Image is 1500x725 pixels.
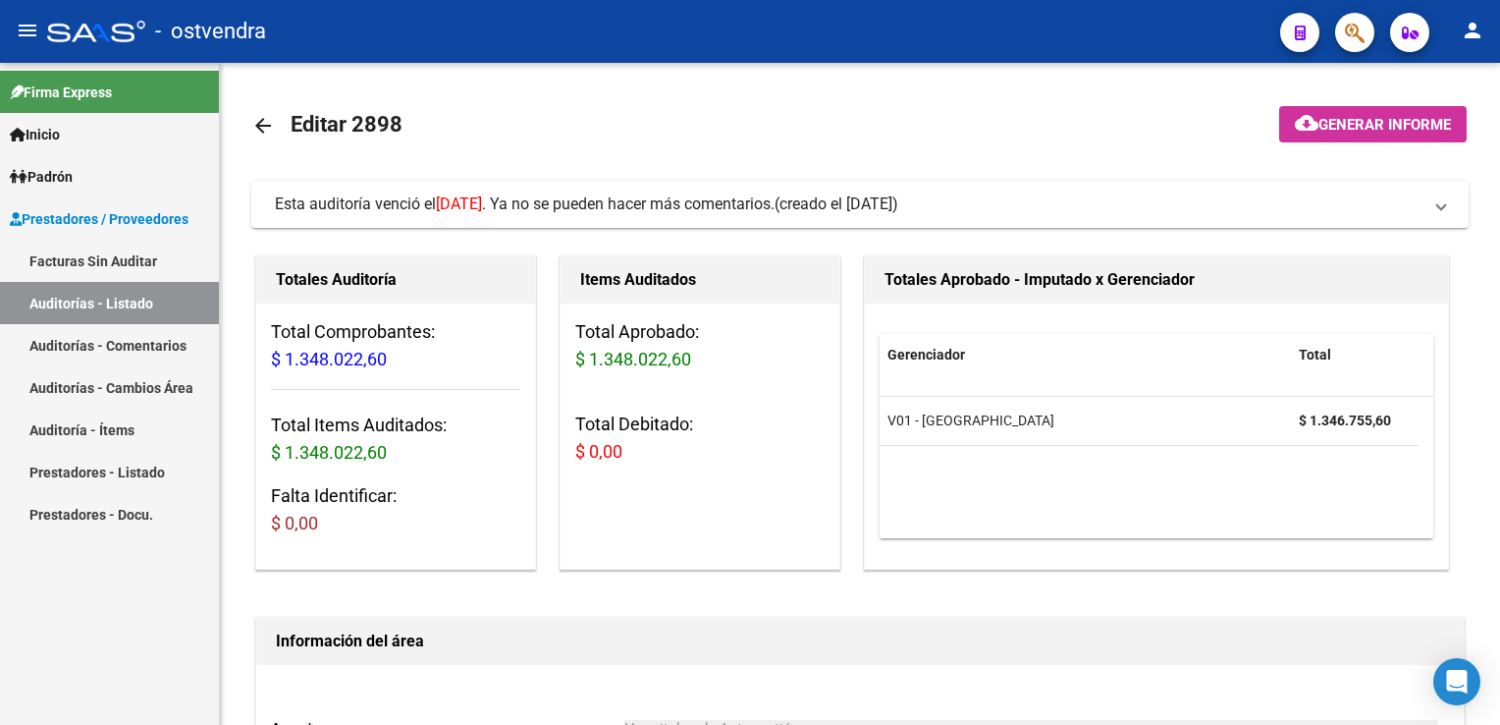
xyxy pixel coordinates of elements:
button: Generar informe [1279,106,1467,142]
span: Gerenciador [887,347,965,362]
div: Open Intercom Messenger [1433,658,1480,705]
mat-icon: menu [16,19,39,42]
mat-icon: arrow_back [251,114,275,138]
span: [DATE] [436,195,482,213]
span: V01 - [GEOGRAPHIC_DATA] [887,413,1054,428]
span: Firma Express [10,82,112,103]
span: $ 1.348.022,60 [575,349,691,369]
span: - ostvendra [155,10,266,53]
span: Prestadores / Proveedores [10,208,188,230]
span: $ 1.348.022,60 [271,349,387,369]
span: Inicio [10,124,60,145]
h1: Información del área [276,626,1444,657]
span: Total [1299,347,1331,362]
span: Esta auditoría venció el . Ya no se pueden hacer más comentarios. [275,195,775,213]
span: $ 0,00 [575,441,622,462]
span: Generar informe [1318,116,1451,134]
mat-icon: person [1461,19,1484,42]
datatable-header-cell: Gerenciador [880,334,1291,376]
span: (creado el [DATE]) [775,194,898,215]
span: Padrón [10,166,73,188]
h3: Total Debitado: [575,411,825,466]
mat-expansion-panel-header: Esta auditoría venció el[DATE]. Ya no se pueden hacer más comentarios.(creado el [DATE]) [251,181,1469,228]
strong: $ 1.346.755,60 [1299,413,1391,428]
h3: Total Items Auditados: [271,412,520,467]
datatable-header-cell: Total [1291,334,1419,376]
mat-icon: cloud_download [1295,111,1318,135]
h1: Totales Auditoría [276,264,515,296]
h3: Total Aprobado: [575,318,825,373]
h3: Falta Identificar: [271,482,520,537]
h1: Totales Aprobado - Imputado x Gerenciador [884,264,1428,296]
span: Editar 2898 [291,112,402,137]
h1: Items Auditados [580,264,820,296]
span: $ 0,00 [271,513,318,533]
span: $ 1.348.022,60 [271,442,387,463]
h3: Total Comprobantes: [271,318,520,373]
